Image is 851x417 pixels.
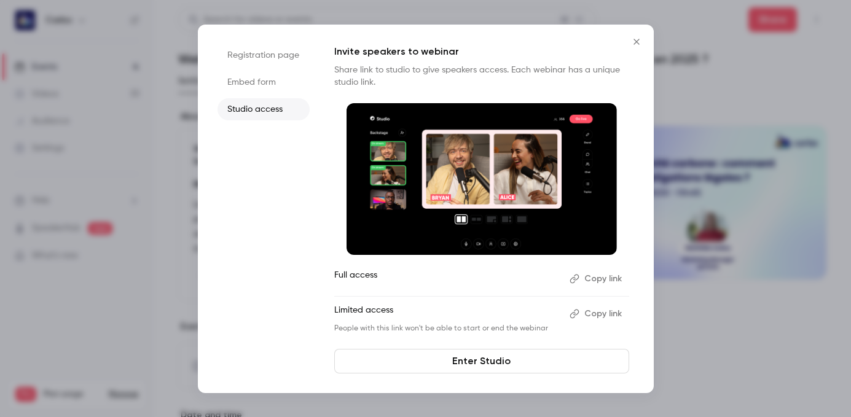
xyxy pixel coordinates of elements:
li: Studio access [218,98,310,120]
button: Close [624,29,649,54]
button: Copy link [565,269,629,289]
p: People with this link won't be able to start or end the webinar [334,324,560,333]
li: Registration page [218,44,310,66]
li: Embed form [218,71,310,93]
p: Full access [334,269,560,289]
p: Invite speakers to webinar [334,44,629,59]
p: Share link to studio to give speakers access. Each webinar has a unique studio link. [334,64,629,88]
p: Limited access [334,304,560,324]
a: Enter Studio [334,349,629,373]
img: Invite speakers to webinar [347,103,617,255]
button: Copy link [565,304,629,324]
